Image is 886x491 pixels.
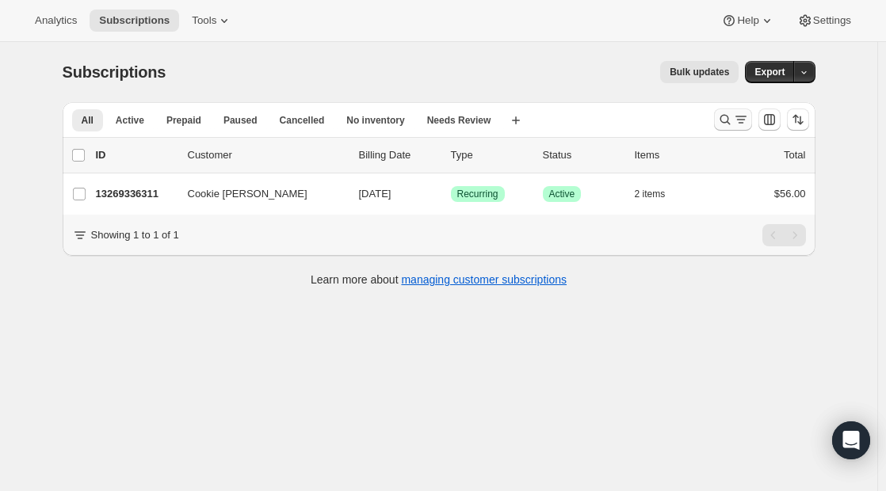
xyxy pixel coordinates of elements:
div: Items [635,147,714,163]
div: 13269336311Cookie [PERSON_NAME][DATE]SuccessRecurringSuccessActive2 items$56.00 [96,183,806,205]
span: Bulk updates [670,66,729,78]
span: Help [737,14,758,27]
p: Showing 1 to 1 of 1 [91,227,179,243]
button: Settings [788,10,861,32]
p: Status [543,147,622,163]
span: No inventory [346,114,404,127]
button: Help [712,10,784,32]
div: Type [451,147,530,163]
button: Cookie [PERSON_NAME] [178,181,337,207]
button: Bulk updates [660,61,739,83]
button: Analytics [25,10,86,32]
p: Billing Date [359,147,438,163]
span: Prepaid [166,114,201,127]
nav: Pagination [762,224,806,246]
button: Customize table column order and visibility [758,108,781,131]
span: Analytics [35,14,77,27]
span: Cookie [PERSON_NAME] [188,186,307,202]
button: Tools [182,10,242,32]
span: Active [116,114,144,127]
span: Needs Review [427,114,491,127]
span: All [82,114,94,127]
p: 13269336311 [96,186,175,202]
button: Sort the results [787,108,809,131]
div: IDCustomerBilling DateTypeStatusItemsTotal [96,147,806,163]
span: [DATE] [359,188,391,200]
p: Customer [188,147,346,163]
button: Export [745,61,794,83]
span: $56.00 [774,188,806,200]
span: 2 items [635,188,666,200]
span: Settings [813,14,851,27]
button: Create new view [503,109,529,131]
span: Recurring [457,188,498,200]
p: Total [784,147,805,163]
span: Paused [223,114,258,127]
span: Tools [192,14,216,27]
button: Subscriptions [90,10,179,32]
span: Cancelled [280,114,325,127]
button: Search and filter results [714,108,752,131]
span: Subscriptions [99,14,170,27]
p: ID [96,147,175,163]
a: managing customer subscriptions [401,273,567,286]
span: Active [549,188,575,200]
div: Open Intercom Messenger [832,421,870,459]
span: Export [754,66,785,78]
span: Subscriptions [63,63,166,81]
button: 2 items [635,183,683,205]
p: Learn more about [311,272,567,287]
